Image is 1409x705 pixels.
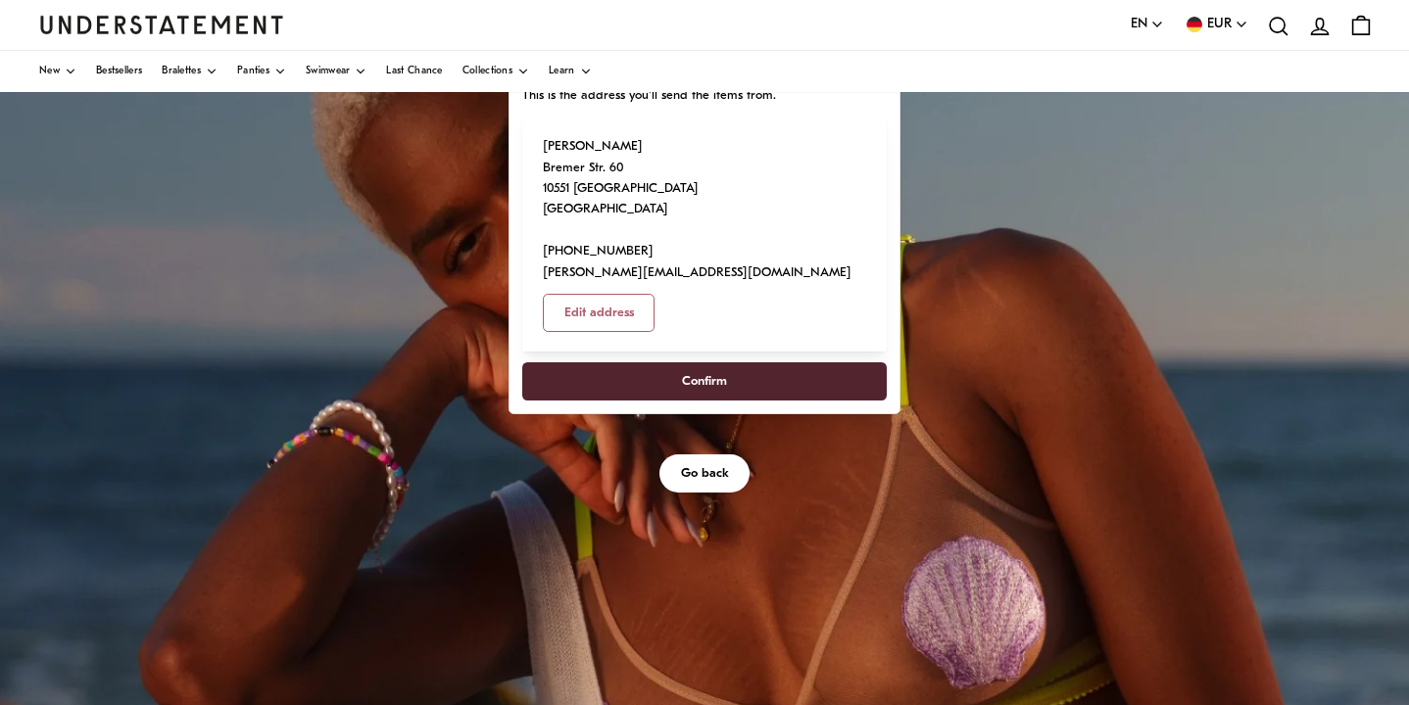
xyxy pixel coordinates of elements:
a: Understatement Homepage [39,16,284,33]
span: Bestsellers [96,67,142,76]
button: EN [1131,14,1164,35]
a: Bestsellers [96,51,142,92]
a: Collections [462,51,529,92]
span: Go back [681,455,729,492]
a: New [39,51,76,92]
button: EUR [1184,14,1248,35]
a: Last Chance [386,51,442,92]
span: Panties [237,67,269,76]
button: Edit address [543,294,656,332]
a: Panties [237,51,286,92]
span: Collections [462,67,512,76]
a: Learn [549,51,592,92]
p: [PERSON_NAME] Bremer Str. 60 10551 [GEOGRAPHIC_DATA] [GEOGRAPHIC_DATA] [PHONE_NUMBER] [PERSON_NAM... [543,136,851,283]
span: Confirm [682,363,727,399]
p: This is the address you'll send the items from. [522,85,887,106]
button: Go back [659,454,751,493]
span: EN [1131,14,1147,35]
span: Last Chance [386,67,442,76]
span: Edit address [564,295,634,331]
span: New [39,67,60,76]
span: Swimwear [306,67,350,76]
a: Bralettes [162,51,218,92]
span: Bralettes [162,67,201,76]
button: Confirm [522,362,887,400]
span: Learn [549,67,575,76]
span: EUR [1207,14,1232,35]
a: Swimwear [306,51,366,92]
